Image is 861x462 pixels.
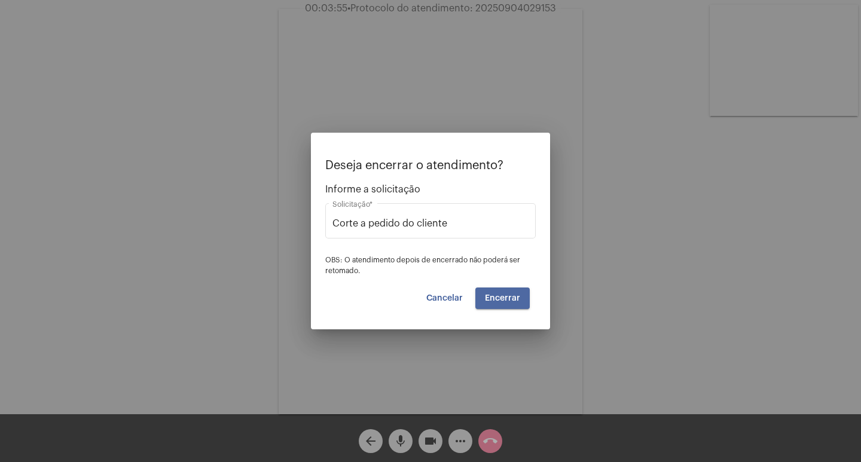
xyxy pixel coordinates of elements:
[325,159,536,172] p: Deseja encerrar o atendimento?
[325,184,536,195] span: Informe a solicitação
[325,256,520,274] span: OBS: O atendimento depois de encerrado não poderá ser retomado.
[475,287,530,309] button: Encerrar
[485,294,520,302] span: Encerrar
[417,287,472,309] button: Cancelar
[426,294,463,302] span: Cancelar
[332,218,529,229] input: Buscar solicitação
